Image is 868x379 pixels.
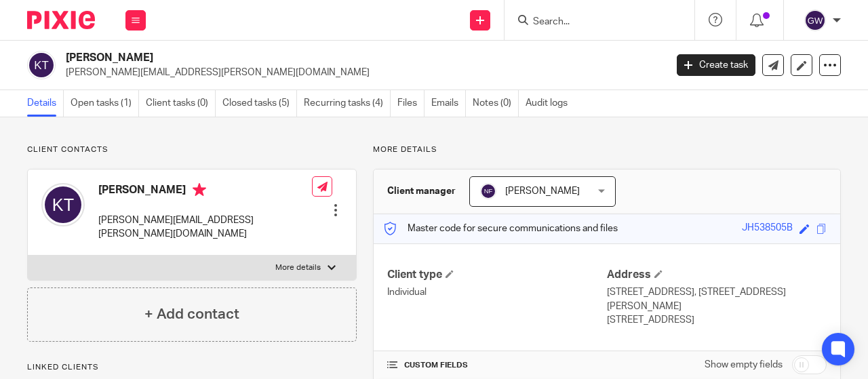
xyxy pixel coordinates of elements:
img: svg%3E [804,9,826,31]
a: Create task [677,54,755,76]
p: [STREET_ADDRESS] [607,313,827,327]
label: Show empty fields [705,358,783,372]
a: Audit logs [526,90,574,117]
h3: Client manager [387,184,456,198]
i: Primary [193,183,206,197]
h2: [PERSON_NAME] [66,51,538,65]
p: Master code for secure communications and files [384,222,618,235]
img: svg%3E [41,183,85,226]
span: [PERSON_NAME] [505,186,580,196]
a: Emails [431,90,466,117]
img: svg%3E [27,51,56,79]
img: Pixie [27,11,95,29]
a: Details [27,90,64,117]
a: Open tasks (1) [71,90,139,117]
h4: Client type [387,268,607,282]
a: Recurring tasks (4) [304,90,391,117]
p: More details [275,262,321,273]
a: Client tasks (0) [146,90,216,117]
a: Files [397,90,425,117]
p: [PERSON_NAME][EMAIL_ADDRESS][PERSON_NAME][DOMAIN_NAME] [98,214,312,241]
a: Closed tasks (5) [222,90,297,117]
h4: + Add contact [144,304,239,325]
h4: Address [607,268,827,282]
input: Search [532,16,654,28]
h4: CUSTOM FIELDS [387,360,607,371]
a: Notes (0) [473,90,519,117]
div: JH538505B [742,221,793,237]
p: [PERSON_NAME][EMAIL_ADDRESS][PERSON_NAME][DOMAIN_NAME] [66,66,656,79]
p: Individual [387,285,607,299]
p: More details [373,144,841,155]
img: svg%3E [480,183,496,199]
p: Linked clients [27,362,357,373]
p: [STREET_ADDRESS], [STREET_ADDRESS][PERSON_NAME] [607,285,827,313]
p: Client contacts [27,144,357,155]
h4: [PERSON_NAME] [98,183,312,200]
